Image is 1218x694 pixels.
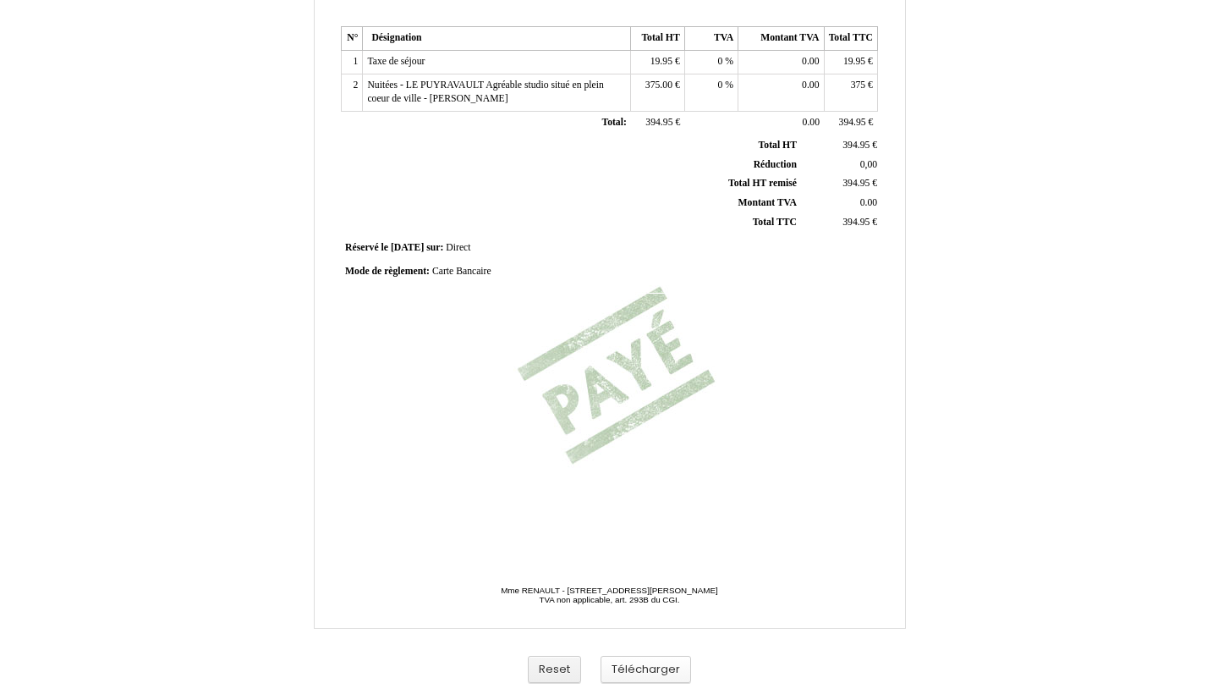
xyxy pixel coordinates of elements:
[718,80,723,91] span: 0
[14,7,64,58] button: Ouvrir le widget de chat LiveChat
[718,56,723,67] span: 0
[800,136,881,155] td: €
[645,80,672,91] span: 375.00
[391,242,424,253] span: [DATE]
[754,159,797,170] span: Réduction
[738,27,824,51] th: Montant TVA
[342,74,363,111] td: 2
[824,112,877,135] td: €
[728,178,797,189] span: Total HT remisé
[759,140,797,151] span: Total HT
[843,56,865,67] span: 19.95
[842,217,870,228] span: 394.95
[367,56,425,67] span: Taxe de séjour
[528,656,581,684] button: Reset
[839,117,866,128] span: 394.95
[802,56,819,67] span: 0.00
[501,586,718,595] span: Mme RENAULT - [STREET_ADDRESS][PERSON_NAME]
[800,212,881,232] td: €
[645,117,672,128] span: 394.95
[342,51,363,74] td: 1
[650,56,672,67] span: 19.95
[631,74,684,111] td: €
[800,174,881,194] td: €
[802,80,819,91] span: 0.00
[738,197,797,208] span: Montant TVA
[446,242,470,253] span: Direct
[851,80,866,91] span: 375
[753,217,797,228] span: Total TTC
[860,159,877,170] span: 0,00
[601,656,691,684] button: Télécharger
[363,27,631,51] th: Désignation
[684,27,738,51] th: TVA
[539,595,679,604] span: TVA non applicable, art. 293B du CGI.
[842,140,870,151] span: 394.95
[824,27,877,51] th: Total TTC
[432,266,491,277] span: Carte Bancaire
[631,27,684,51] th: Total HT
[342,27,363,51] th: N°
[601,117,626,128] span: Total:
[824,51,877,74] td: €
[860,197,877,208] span: 0.00
[684,74,738,111] td: %
[345,242,388,253] span: Réservé le
[345,266,430,277] span: Mode de règlement:
[426,242,443,253] span: sur:
[631,112,684,135] td: €
[842,178,870,189] span: 394.95
[631,51,684,74] td: €
[1146,618,1205,681] iframe: Chat
[824,74,877,111] td: €
[684,51,738,74] td: %
[367,80,603,105] span: Nuitées - LE PUYRAVAULT Agréable studio situé en plein coeur de ville - [PERSON_NAME]
[803,117,820,128] span: 0.00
